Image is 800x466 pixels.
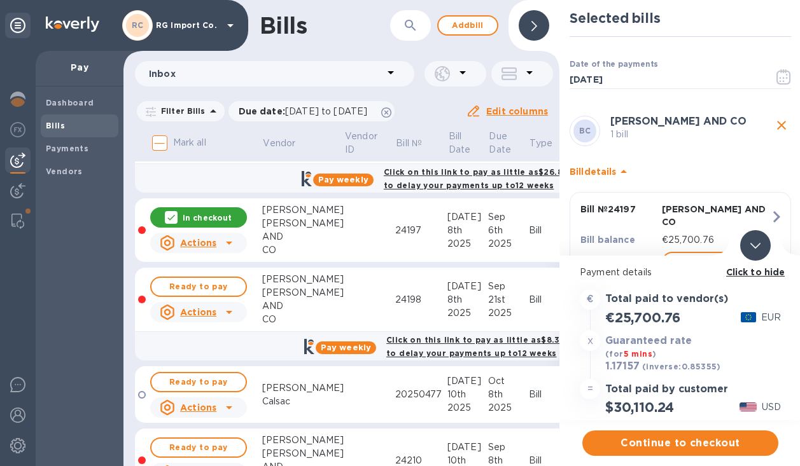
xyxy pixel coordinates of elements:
span: Ready to pay [162,440,235,455]
div: 8th [488,388,529,401]
span: [DATE] to [DATE] [285,106,367,116]
b: RC [132,20,144,30]
p: RG Import Co. [156,21,220,30]
button: Ready to pay [150,277,247,297]
button: Addbill [437,15,498,36]
h2: €25,700.76 [605,310,680,326]
div: = [580,379,600,399]
b: (for ) [605,349,656,359]
span: Ready to pay [162,279,235,294]
div: CO [262,313,344,326]
p: Inbox [149,67,383,80]
span: 5 mins [624,349,652,359]
b: Payments [46,144,88,153]
p: USD [762,401,781,414]
p: Due date : [239,105,374,118]
b: Vendors [46,167,83,176]
div: [PERSON_NAME] [262,286,344,299]
div: 21st [488,293,529,306]
div: [PERSON_NAME] [262,381,344,395]
u: Edit columns [486,106,548,116]
span: Vendor ID [345,130,394,156]
p: 1 bill [610,128,772,141]
label: Date of the payments [570,61,657,69]
button: Ready to pay [150,437,247,458]
div: AND [262,230,344,243]
b: Pay weekly [318,175,368,184]
u: Actions [180,402,216,413]
div: 2025 [488,401,529,415]
div: x [580,331,600,351]
b: BC [579,126,591,135]
strong: € [587,294,593,304]
p: Due Date [489,130,511,156]
span: Continue to checkout [593,435,768,451]
div: [DATE] [447,210,488,224]
div: 6th [488,224,529,237]
span: Bill Date [449,130,488,156]
p: Bill Date [449,130,471,156]
div: [PERSON_NAME] [262,447,344,460]
span: Add bill [449,18,487,33]
b: Click to hide [726,267,785,277]
button: Ready to pay [150,372,247,392]
b: Bills [46,121,65,130]
p: Filter Bills [156,106,206,116]
div: 8th [447,224,488,237]
div: Bill [529,388,570,401]
button: close [772,116,791,135]
span: Ready to pay [162,374,235,390]
p: Bill № [396,137,422,150]
p: Payment details [580,266,781,279]
div: [DATE] [447,374,488,388]
div: 2025 [447,306,488,320]
div: AND [262,299,344,313]
span: Type [530,137,569,150]
div: Billdetails [570,151,791,192]
span: Partial payment [673,254,743,270]
div: 24197 [395,224,447,237]
b: Bill details [570,167,616,177]
div: Bill [529,293,570,306]
u: Actions [180,238,216,248]
div: Sep [488,441,529,454]
div: [PERSON_NAME] [262,434,344,447]
div: 2025 [447,401,488,415]
p: EUR [761,311,781,324]
p: Type [530,137,552,150]
h3: Guaranteed rate [605,335,692,347]
b: Click on this link to pay as little as $8.39 per week to delay your payments up to 12 weeks [386,335,602,358]
div: Calsac [262,395,344,408]
button: Continue to checkout [582,430,778,456]
b: [PERSON_NAME] AND CO [610,115,747,127]
p: In checkout [183,212,232,223]
div: Bill [529,224,570,237]
div: Oct [488,374,529,388]
div: Due date:[DATE] to [DATE] [228,101,395,121]
div: 2025 [488,237,529,250]
div: 8th [447,293,488,306]
div: 2025 [488,306,529,320]
span: Vendor [263,137,312,150]
img: Foreign exchange [10,122,25,137]
div: [DATE] [447,441,488,454]
p: Bill № 24197 [580,203,657,216]
b: Dashboard [46,98,94,107]
div: [PERSON_NAME] [262,203,344,217]
div: Sep [488,210,529,224]
p: Mark all [173,136,206,149]
h3: 1.17157 [605,360,640,373]
p: Bill balance [580,233,657,246]
p: Pay [46,61,113,74]
p: [PERSON_NAME] AND CO [662,203,770,228]
button: Bill №24197[PERSON_NAME] AND COBill balance€25,700.76Partial payment [570,192,791,283]
div: CO [262,243,344,257]
div: [DATE] [447,280,488,293]
h3: Total paid to vendor(s) [605,293,728,305]
img: USD [740,402,757,411]
b: Pay weekly [321,343,371,352]
p: Vendor ID [345,130,377,156]
div: Unpin categories [5,13,31,38]
div: 24198 [395,293,447,306]
p: Vendor [263,137,295,150]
